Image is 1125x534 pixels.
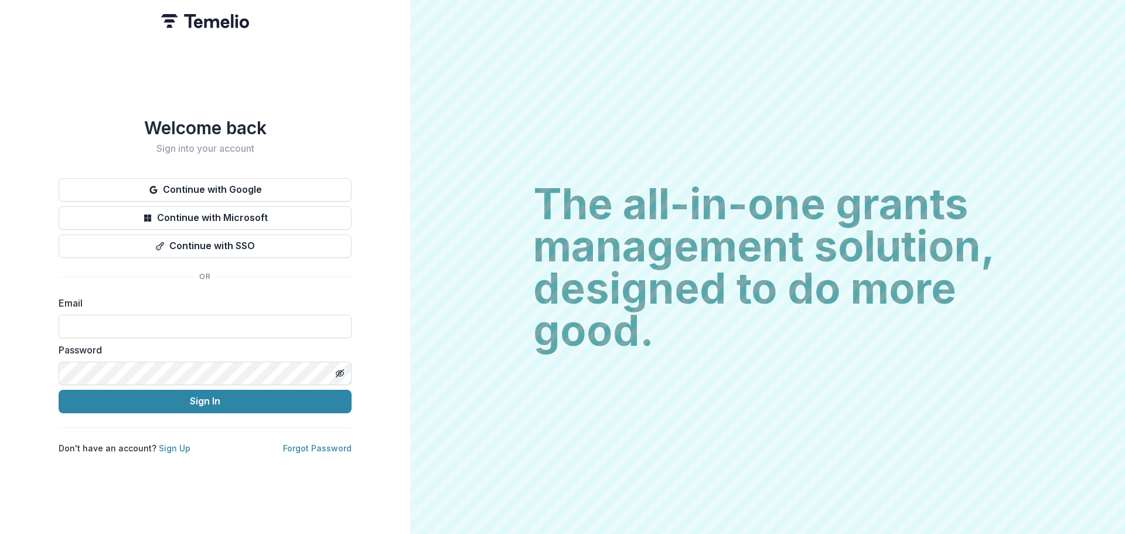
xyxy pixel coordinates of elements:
button: Sign In [59,390,352,413]
a: Sign Up [159,443,190,453]
button: Toggle password visibility [330,364,349,383]
label: Password [59,343,345,357]
p: Don't have an account? [59,442,190,454]
a: Forgot Password [283,443,352,453]
button: Continue with SSO [59,234,352,258]
img: Temelio [161,14,249,28]
label: Email [59,296,345,310]
button: Continue with Google [59,178,352,202]
h1: Welcome back [59,117,352,138]
h2: Sign into your account [59,143,352,154]
button: Continue with Microsoft [59,206,352,230]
